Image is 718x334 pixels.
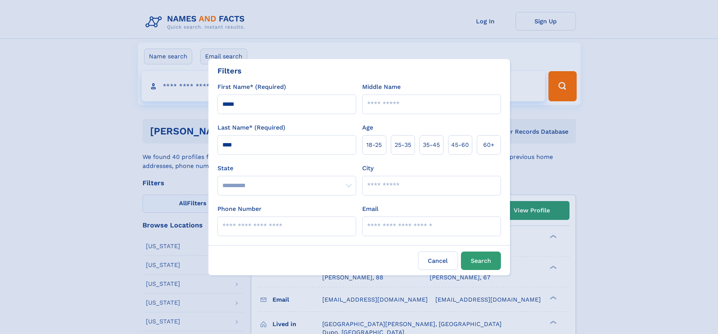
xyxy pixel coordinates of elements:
[217,204,262,214] label: Phone Number
[395,140,411,149] span: 25‑35
[483,140,494,149] span: 60+
[217,123,285,132] label: Last Name* (Required)
[451,140,469,149] span: 45‑60
[362,204,378,214] label: Email
[362,82,401,92] label: Middle Name
[217,65,242,76] div: Filters
[366,140,382,149] span: 18‑25
[217,164,356,173] label: State
[362,123,373,132] label: Age
[418,252,458,270] label: Cancel
[217,82,286,92] label: First Name* (Required)
[362,164,374,173] label: City
[461,252,501,270] button: Search
[423,140,440,149] span: 35‑45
